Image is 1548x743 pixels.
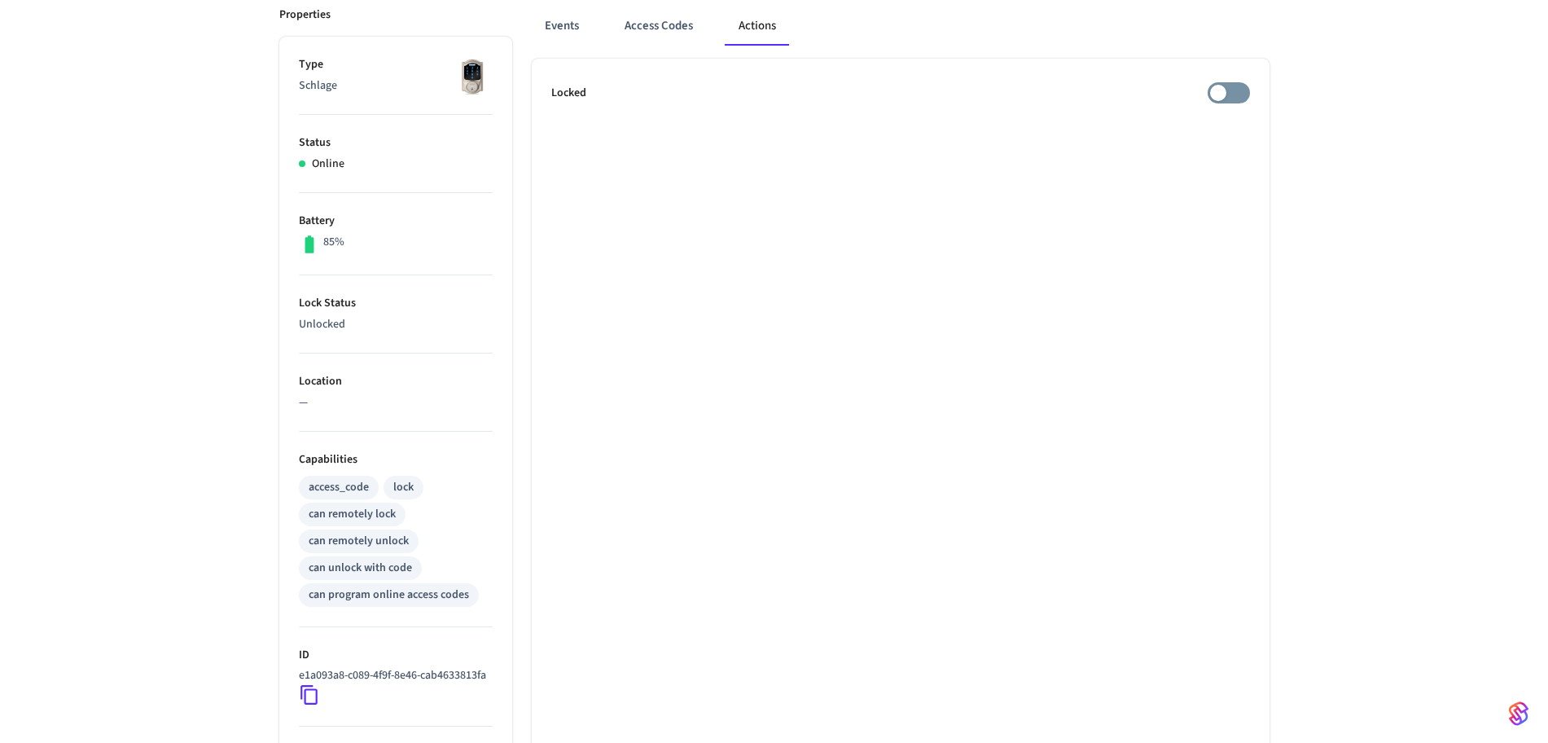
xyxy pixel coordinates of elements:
[299,134,493,152] p: Status
[309,560,412,577] div: can unlock with code
[309,587,469,604] div: can program online access codes
[309,506,396,523] div: can remotely lock
[309,533,409,550] div: can remotely unlock
[299,56,493,73] p: Type
[532,7,592,46] button: Events
[532,7,1270,46] div: ant example
[612,7,706,46] button: Access Codes
[452,56,493,97] img: Schlage Sense Smart Deadbolt with Camelot Trim, Front
[393,479,414,496] div: lock
[323,234,344,251] p: 85%
[312,156,344,173] p: Online
[726,7,789,46] button: Actions
[279,7,331,24] p: Properties
[299,295,493,312] p: Lock Status
[299,394,493,411] p: —
[299,316,493,333] p: Unlocked
[299,373,493,390] p: Location
[309,479,369,496] div: access_code
[299,77,493,95] p: Schlage
[299,451,493,468] p: Capabilities
[299,647,493,664] p: ID
[551,85,586,102] p: Locked
[299,667,486,684] p: e1a093a8-c089-4f9f-8e46-cab4633813fa
[1509,701,1528,727] img: SeamLogoGradient.69752ec5.svg
[299,213,493,230] p: Battery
